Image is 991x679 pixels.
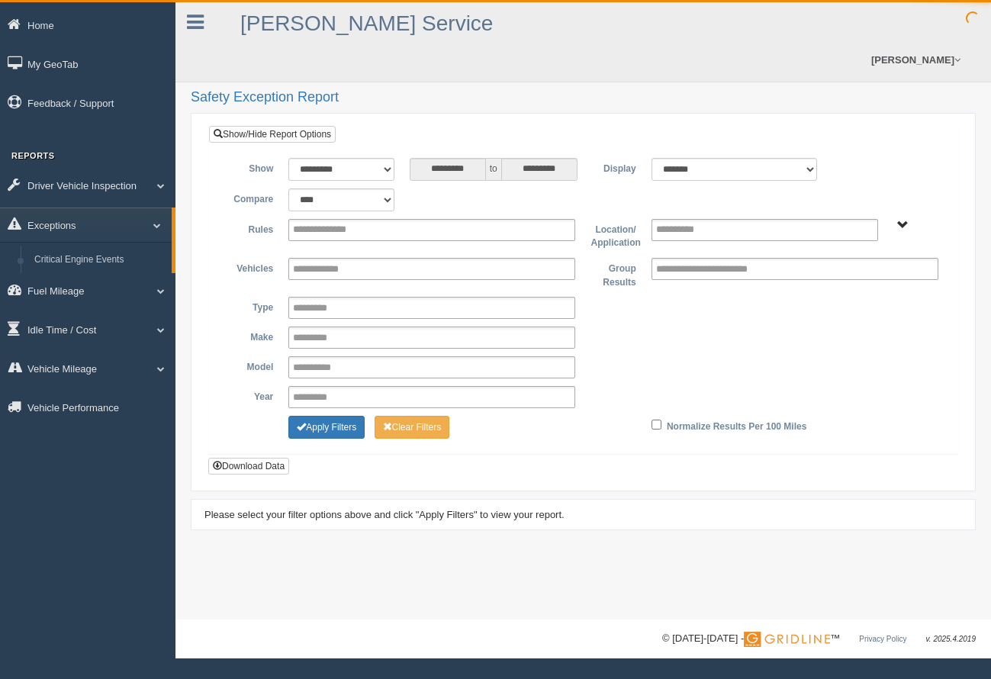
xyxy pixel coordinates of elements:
[926,635,976,643] span: v. 2025.4.2019
[864,38,968,82] a: [PERSON_NAME]
[220,158,281,176] label: Show
[209,126,336,143] a: Show/Hide Report Options
[220,258,281,276] label: Vehicles
[220,297,281,315] label: Type
[220,356,281,375] label: Model
[583,219,643,250] label: Location/ Application
[240,11,493,35] a: [PERSON_NAME] Service
[208,458,289,475] button: Download Data
[220,327,281,345] label: Make
[744,632,830,647] img: Gridline
[204,509,565,520] span: Please select your filter options above and click "Apply Filters" to view your report.
[859,635,906,643] a: Privacy Policy
[220,386,281,404] label: Year
[667,416,806,434] label: Normalize Results Per 100 Miles
[220,188,281,207] label: Compare
[583,258,643,289] label: Group Results
[662,631,976,647] div: © [DATE]-[DATE] - ™
[27,246,172,274] a: Critical Engine Events
[288,416,365,439] button: Change Filter Options
[583,158,643,176] label: Display
[375,416,450,439] button: Change Filter Options
[220,219,281,237] label: Rules
[486,158,501,181] span: to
